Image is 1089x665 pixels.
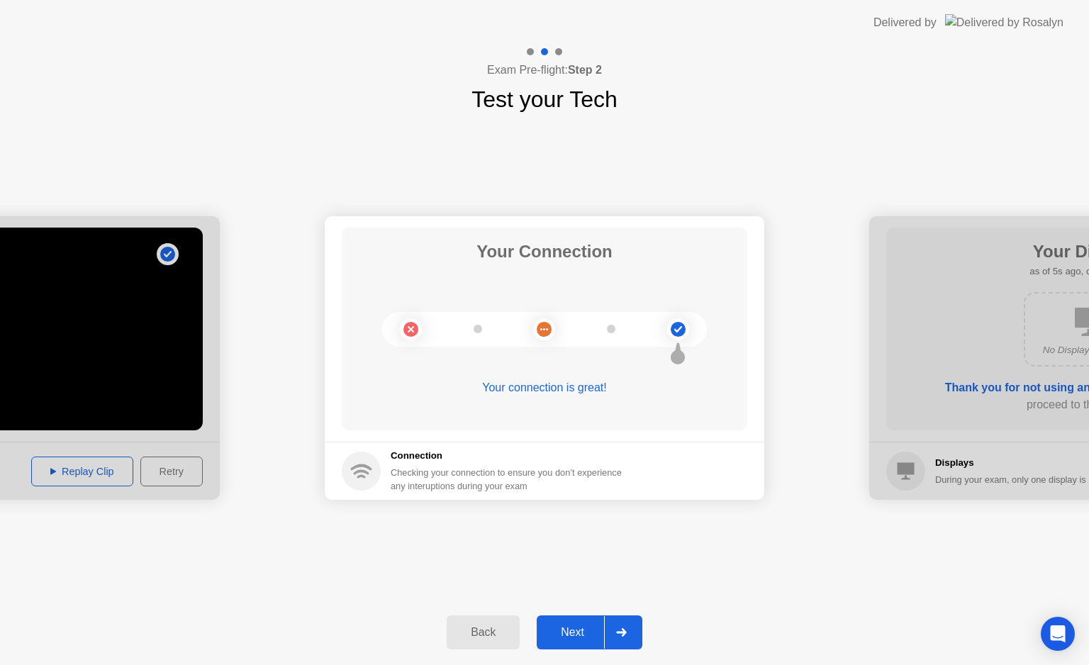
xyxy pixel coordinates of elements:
div: Back [451,626,515,639]
button: Back [447,615,520,649]
div: Delivered by [873,14,937,31]
button: Next [537,615,642,649]
div: Next [541,626,604,639]
h1: Test your Tech [471,82,618,116]
h4: Exam Pre-flight: [487,62,602,79]
b: Step 2 [568,64,602,76]
h5: Connection [391,449,630,463]
div: Your connection is great! [342,379,747,396]
div: Open Intercom Messenger [1041,617,1075,651]
h1: Your Connection [476,239,613,264]
img: Delivered by Rosalyn [945,14,1063,30]
div: Checking your connection to ensure you don’t experience any interuptions during your exam [391,466,630,493]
